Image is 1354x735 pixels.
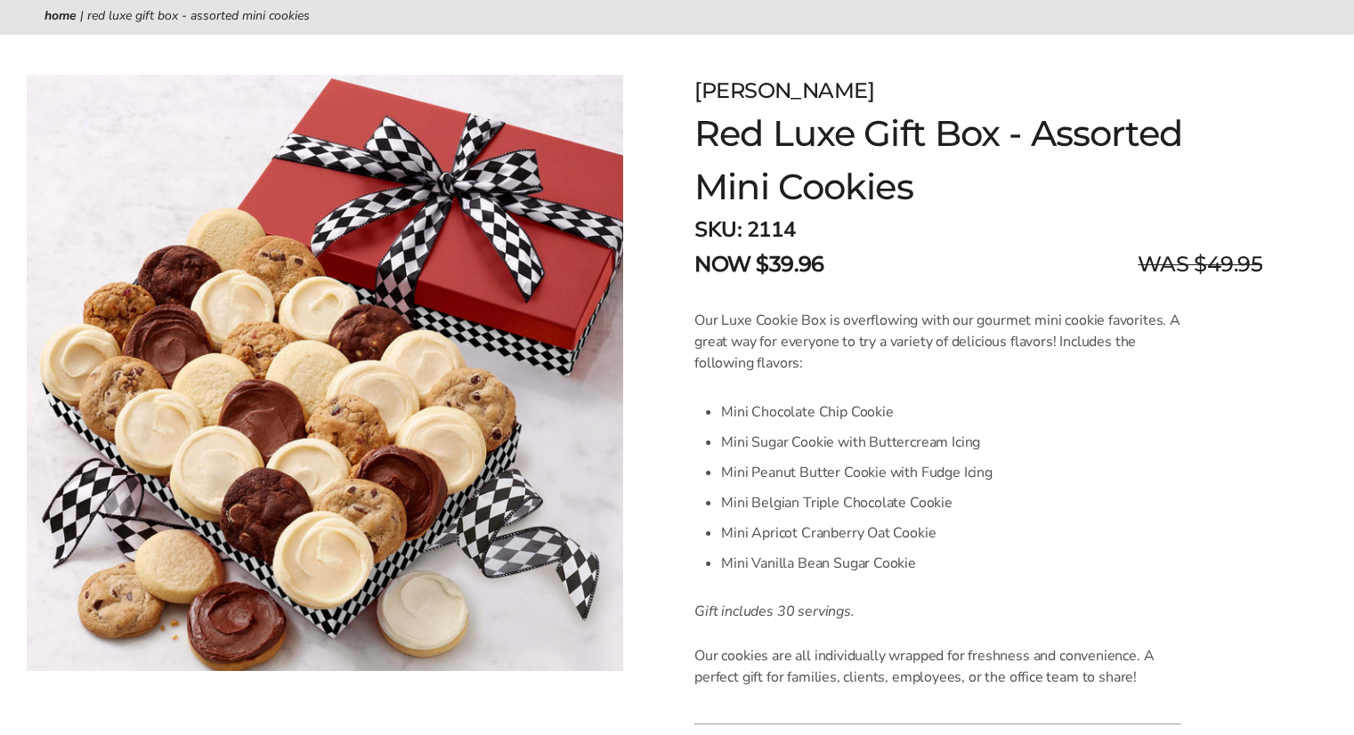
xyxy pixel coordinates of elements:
span: | [80,7,84,24]
a: Home [45,7,77,24]
span: NOW $39.96 [694,248,823,280]
strong: SKU: [694,215,742,244]
em: Gift includes 30 servings. [694,602,854,621]
span: 2114 [747,215,795,244]
img: Red Luxe Gift Box - Assorted Mini Cookies [27,75,623,671]
p: Our cookies are all individually wrapped for freshness and convenience. A perfect gift for famili... [694,645,1181,688]
li: Mini Apricot Cranberry Oat Cookie [721,518,1181,548]
span: WAS $49.95 [1138,248,1262,280]
p: Our Luxe Cookie Box is overflowing with our gourmet mini cookie favorites. A great way for everyo... [694,310,1181,374]
li: Mini Chocolate Chip Cookie [721,397,1181,427]
h1: Red Luxe Gift Box - Assorted Mini Cookies [694,107,1262,214]
li: Mini Sugar Cookie with Buttercream Icing [721,427,1181,457]
span: Red Luxe Gift Box - Assorted Mini Cookies [87,7,310,24]
li: Mini Peanut Butter Cookie with Fudge Icing [721,457,1181,488]
li: Mini Vanilla Bean Sugar Cookie [721,548,1181,578]
div: [PERSON_NAME] [694,75,1262,107]
li: Mini Belgian Triple Chocolate Cookie [721,488,1181,518]
nav: breadcrumbs [45,5,1309,26]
